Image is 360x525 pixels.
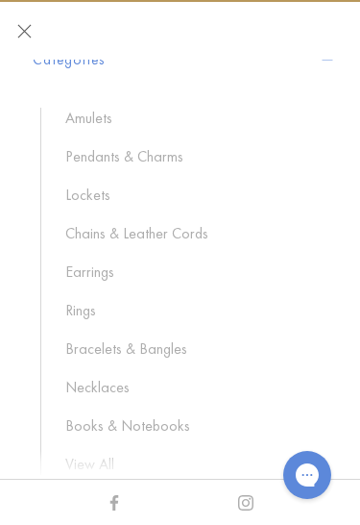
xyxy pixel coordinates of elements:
a: Books & Notebooks [65,415,318,437]
a: Amulets [65,108,318,129]
a: Rings [65,300,318,321]
a: Lockets [65,185,318,206]
a: Earrings [65,262,318,283]
a: View All [65,454,318,475]
a: Facebook [107,491,122,512]
iframe: Gorgias live chat messenger [274,444,341,506]
a: Necklaces [65,377,318,398]
button: Categories [33,36,337,85]
a: Bracelets & Bangles [65,338,318,360]
a: Chains & Leather Cords [65,223,318,244]
button: Close navigation [17,24,32,38]
a: Pendants & Charms [65,146,318,167]
a: Instagram [238,491,253,512]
